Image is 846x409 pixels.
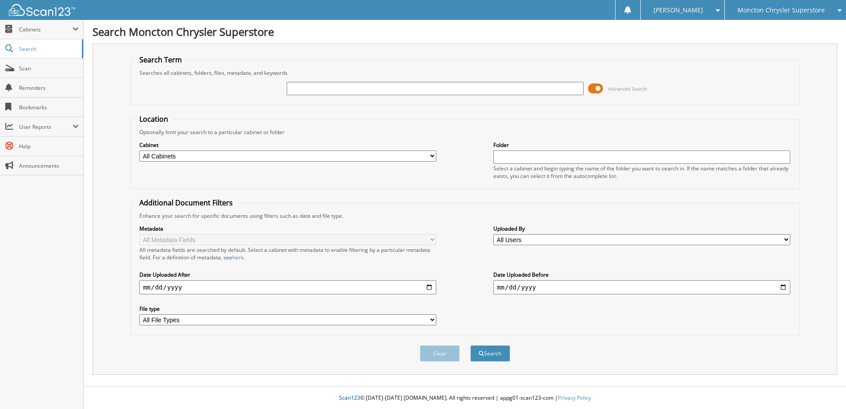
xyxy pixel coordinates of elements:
[802,367,846,409] iframe: Chat Widget
[135,69,795,77] div: Searches all cabinets, folders, files, metadata, and keywords
[92,24,837,39] h1: Search Moncton Chrysler Superstore
[139,141,436,149] label: Cabinet
[19,65,79,72] span: Scan
[19,143,79,150] span: Help
[19,162,79,170] span: Announcements
[135,128,795,136] div: Optionally limit your search to a particular cabinet or folder
[19,45,77,53] span: Search
[139,271,436,278] label: Date Uploaded After
[9,4,75,16] img: scan123-logo-white.svg
[139,246,436,261] div: All metadata fields are searched by default. Select a cabinet with metadata to enable filtering b...
[135,114,173,124] legend: Location
[493,225,790,232] label: Uploaded By
[470,345,510,362] button: Search
[558,394,591,401] a: Privacy Policy
[19,104,79,111] span: Bookmarks
[493,165,790,180] div: Select a cabinet and begin typing the name of the folder you want to search in. If the name match...
[339,394,360,401] span: Scan123
[139,305,436,313] label: File type
[738,8,825,13] span: Moncton Chrysler Superstore
[420,345,460,362] button: Clear
[19,26,73,33] span: Cabinets
[139,225,436,232] label: Metadata
[135,55,186,65] legend: Search Term
[654,8,703,13] span: [PERSON_NAME]
[493,280,790,294] input: end
[19,84,79,92] span: Reminders
[135,212,795,220] div: Enhance your search for specific documents using filters such as date and file type.
[232,254,244,261] a: here
[84,387,846,409] div: © [DATE]-[DATE] [DOMAIN_NAME]. All rights reserved | appg01-scan123-com |
[135,198,237,208] legend: Additional Document Filters
[493,271,790,278] label: Date Uploaded Before
[139,280,436,294] input: start
[19,123,73,131] span: User Reports
[608,85,647,92] span: Advanced Search
[493,141,790,149] label: Folder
